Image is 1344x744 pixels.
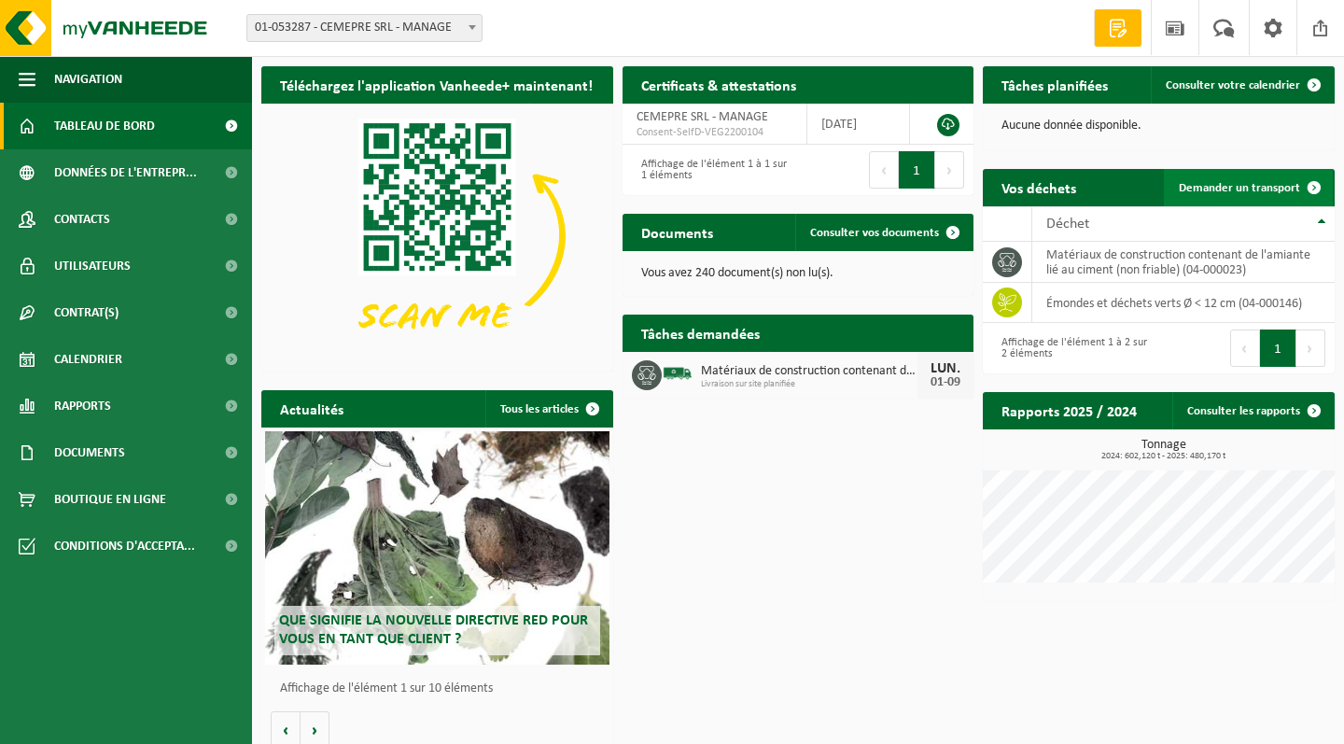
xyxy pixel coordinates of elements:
button: 1 [1260,330,1296,367]
div: Affichage de l'élément 1 à 1 sur 1 éléments [632,149,789,190]
h2: Rapports 2025 / 2024 [983,392,1155,428]
span: 2024: 602,120 t - 2025: 480,170 t [992,452,1335,461]
a: Tous les articles [485,390,611,428]
div: LUN. [927,361,964,376]
div: 01-09 [927,376,964,389]
button: Next [935,151,964,189]
span: Déchet [1046,217,1089,232]
span: Contrat(s) [54,289,119,336]
h3: Tonnage [992,439,1335,461]
h2: Tâches demandées [623,315,778,351]
p: Vous avez 240 document(s) non lu(s). [641,267,956,280]
span: Conditions d'accepta... [54,523,195,569]
span: Consulter votre calendrier [1166,79,1300,91]
button: Next [1296,330,1325,367]
h2: Téléchargez l'application Vanheede+ maintenant! [261,66,611,103]
button: 1 [899,151,935,189]
a: Consulter les rapports [1172,392,1333,429]
span: Utilisateurs [54,243,131,289]
span: Consent-SelfD-VEG2200104 [637,125,792,140]
span: Demander un transport [1179,182,1300,194]
span: Données de l'entrepr... [54,149,197,196]
a: Que signifie la nouvelle directive RED pour vous en tant que client ? [265,431,609,665]
td: matériaux de construction contenant de l'amiante lié au ciment (non friable) (04-000023) [1032,242,1335,283]
h2: Vos déchets [983,169,1095,205]
img: Download de VHEPlus App [261,104,613,368]
span: Boutique en ligne [54,476,166,523]
h2: Actualités [261,390,362,427]
h2: Tâches planifiées [983,66,1127,103]
h2: Certificats & attestations [623,66,815,103]
p: Aucune donnée disponible. [1001,119,1316,133]
span: Livraison sur site planifiée [701,379,918,390]
span: Calendrier [54,336,122,383]
td: émondes et déchets verts Ø < 12 cm (04-000146) [1032,283,1335,323]
button: Previous [869,151,899,189]
span: Tableau de bord [54,103,155,149]
span: Rapports [54,383,111,429]
button: Previous [1230,330,1260,367]
span: Documents [54,429,125,476]
a: Consulter votre calendrier [1151,66,1333,104]
td: [DATE] [807,104,911,145]
span: Consulter vos documents [810,227,939,239]
span: 01-053287 - CEMEPRE SRL - MANAGE [247,15,482,41]
h2: Documents [623,214,732,250]
span: 01-053287 - CEMEPRE SRL - MANAGE [246,14,483,42]
a: Demander un transport [1164,169,1333,206]
span: Navigation [54,56,122,103]
span: Matériaux de construction contenant de l'amiante lié au ciment (non friable) [701,364,918,379]
a: Consulter vos documents [795,214,972,251]
p: Affichage de l'élément 1 sur 10 éléments [280,682,604,695]
span: Que signifie la nouvelle directive RED pour vous en tant que client ? [279,613,588,646]
span: CEMEPRE SRL - MANAGE [637,110,768,124]
div: Affichage de l'élément 1 à 2 sur 2 éléments [992,328,1149,369]
img: BL-SO-LV [662,358,693,389]
span: Contacts [54,196,110,243]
